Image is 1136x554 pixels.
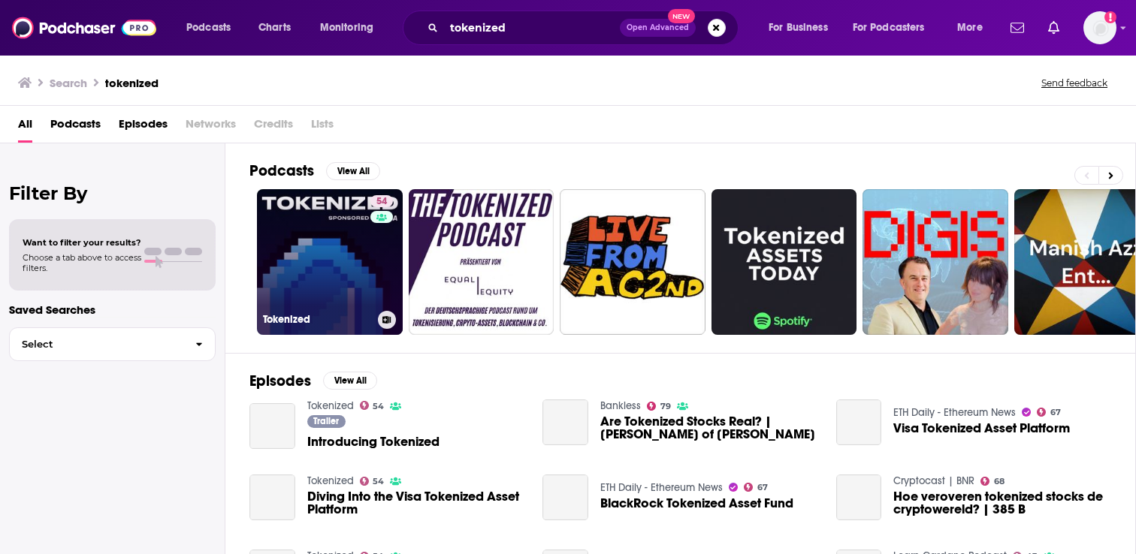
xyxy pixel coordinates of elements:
[9,327,216,361] button: Select
[257,189,403,335] a: 54Tokenized
[18,112,32,143] a: All
[176,16,250,40] button: open menu
[843,16,947,40] button: open menu
[957,17,983,38] span: More
[249,161,314,180] h2: Podcasts
[307,474,354,487] a: Tokenized
[893,490,1111,516] a: Hoe veroveren tokenized stocks de cryptowereld? | 385 B
[249,16,300,40] a: Charts
[660,403,671,410] span: 79
[307,490,525,516] a: Diving Into the Visa Tokenized Asset Platform
[744,483,768,492] a: 67
[853,17,925,38] span: For Podcasters
[542,399,588,445] a: Are Tokenized Stocks Real? | Gabriel Otte of Dinari
[373,478,384,485] span: 54
[627,24,689,32] span: Open Advanced
[947,16,1002,40] button: open menu
[323,372,377,390] button: View All
[50,112,101,143] a: Podcasts
[10,339,183,349] span: Select
[360,477,385,486] a: 54
[119,112,168,143] a: Episodes
[600,497,793,510] a: BlackRock Tokenized Asset Fund
[9,182,216,204] h2: Filter By
[186,17,231,38] span: Podcasts
[254,112,293,143] span: Credits
[542,474,588,520] a: BlackRock Tokenized Asset Fund
[1083,11,1116,44] button: Show profile menu
[1042,15,1065,41] a: Show notifications dropdown
[307,435,440,448] a: Introducing Tokenized
[258,17,291,38] span: Charts
[23,252,141,273] span: Choose a tab above to access filters.
[893,474,974,487] a: Cryptocast | BNR
[249,372,377,390] a: EpisodesView All
[370,195,393,207] a: 54
[757,484,768,491] span: 67
[1005,15,1030,41] a: Show notifications dropdown
[647,402,671,411] a: 79
[50,76,87,90] h3: Search
[994,478,1005,485] span: 68
[376,194,387,209] span: 54
[600,399,641,412] a: Bankless
[668,9,695,23] span: New
[249,372,311,390] h2: Episodes
[444,16,620,40] input: Search podcasts, credits, & more...
[12,14,156,42] img: Podchaser - Follow, Share and Rate Podcasts
[313,417,339,426] span: Trailer
[758,16,847,40] button: open menu
[360,401,385,410] a: 54
[600,415,818,441] span: Are Tokenized Stocks Real? | [PERSON_NAME] of [PERSON_NAME]
[310,16,393,40] button: open menu
[1083,11,1116,44] span: Logged in as ellerylsmith123
[836,474,882,520] a: Hoe veroveren tokenized stocks de cryptowereld? | 385 B
[1083,11,1116,44] img: User Profile
[1037,408,1061,417] a: 67
[893,406,1016,419] a: ETH Daily - Ethereum News
[311,112,334,143] span: Lists
[769,17,828,38] span: For Business
[263,313,372,326] h3: Tokenized
[249,403,295,449] a: Introducing Tokenized
[249,474,295,520] a: Diving Into the Visa Tokenized Asset Platform
[373,403,384,410] span: 54
[186,112,236,143] span: Networks
[1050,409,1061,416] span: 67
[105,76,159,90] h3: tokenized
[620,19,696,37] button: Open AdvancedNew
[326,162,380,180] button: View All
[836,399,882,445] a: Visa Tokenized Asset Platform
[1037,77,1112,89] button: Send feedback
[600,415,818,441] a: Are Tokenized Stocks Real? | Gabriel Otte of Dinari
[417,11,753,45] div: Search podcasts, credits, & more...
[307,399,354,412] a: Tokenized
[23,237,141,248] span: Want to filter your results?
[320,17,373,38] span: Monitoring
[893,422,1070,435] a: Visa Tokenized Asset Platform
[1104,11,1116,23] svg: Add a profile image
[980,477,1005,486] a: 68
[600,481,723,494] a: ETH Daily - Ethereum News
[9,303,216,317] p: Saved Searches
[249,161,380,180] a: PodcastsView All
